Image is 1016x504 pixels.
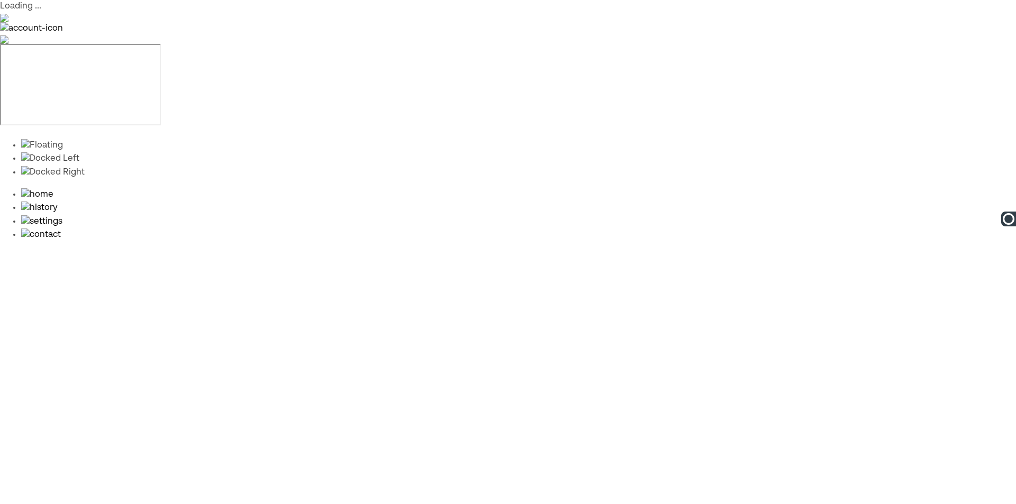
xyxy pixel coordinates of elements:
img: Settings [21,215,1016,229]
img: Docked Left [21,152,1016,166]
img: Contact [21,228,1016,242]
img: Floating [21,139,1016,153]
img: Home [21,188,1016,202]
img: History [21,201,1016,215]
img: Ooma Logo [1001,212,1016,226]
img: Docked Right [21,166,1016,180]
